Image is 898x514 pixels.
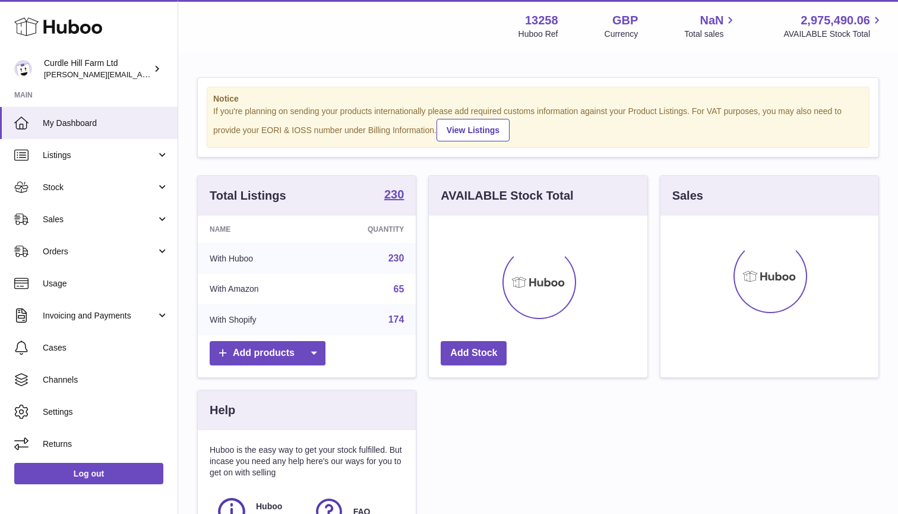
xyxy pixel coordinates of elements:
[384,188,404,203] a: 230
[801,12,870,29] span: 2,975,490.06
[43,182,156,193] span: Stock
[198,243,317,274] td: With Huboo
[198,274,317,305] td: With Amazon
[605,29,638,40] div: Currency
[43,342,169,354] span: Cases
[43,278,169,289] span: Usage
[612,12,638,29] strong: GBP
[43,406,169,418] span: Settings
[441,188,573,204] h3: AVAILABLE Stock Total
[213,93,863,105] strong: Notice
[437,119,510,141] a: View Listings
[43,439,169,450] span: Returns
[43,310,156,321] span: Invoicing and Payments
[388,314,404,324] a: 174
[441,341,507,365] a: Add Stock
[44,70,238,79] span: [PERSON_NAME][EMAIL_ADDRESS][DOMAIN_NAME]
[43,214,156,225] span: Sales
[43,246,156,257] span: Orders
[44,58,151,80] div: Curdle Hill Farm Ltd
[210,341,325,365] a: Add products
[700,12,723,29] span: NaN
[394,284,404,294] a: 65
[43,150,156,161] span: Listings
[684,29,737,40] span: Total sales
[384,188,404,200] strong: 230
[672,188,703,204] h3: Sales
[43,118,169,129] span: My Dashboard
[783,12,884,40] a: 2,975,490.06 AVAILABLE Stock Total
[388,253,404,263] a: 230
[14,60,32,78] img: miranda@diddlysquatfarmshop.com
[518,29,558,40] div: Huboo Ref
[198,304,317,335] td: With Shopify
[783,29,884,40] span: AVAILABLE Stock Total
[198,216,317,243] th: Name
[210,444,404,478] p: Huboo is the easy way to get your stock fulfilled. But incase you need any help here's our ways f...
[213,106,863,141] div: If you're planning on sending your products internationally please add required customs informati...
[210,402,235,418] h3: Help
[14,463,163,484] a: Log out
[684,12,737,40] a: NaN Total sales
[210,188,286,204] h3: Total Listings
[317,216,416,243] th: Quantity
[43,374,169,386] span: Channels
[525,12,558,29] strong: 13258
